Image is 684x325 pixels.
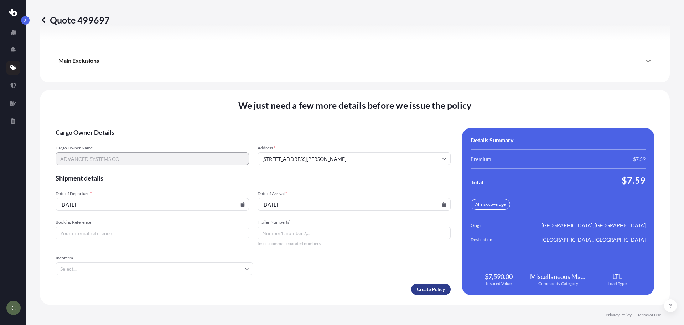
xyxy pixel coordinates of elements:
input: mm/dd/yyyy [258,198,451,211]
span: $7.59 [622,174,646,186]
input: Select... [56,262,253,275]
span: Premium [471,156,491,163]
span: Main Exclusions [58,57,99,64]
span: Destination [471,236,511,243]
span: Trailer Number(s) [258,219,451,225]
span: Details Summary [471,137,514,144]
input: mm/dd/yyyy [56,198,249,211]
span: Booking Reference [56,219,249,225]
span: Load Type [608,281,627,286]
span: Origin [471,222,511,229]
span: $7,590.00 [485,272,513,281]
span: Total [471,179,483,186]
a: Privacy Policy [606,312,632,318]
span: Insured Value [486,281,512,286]
span: Shipment details [56,174,451,182]
p: Create Policy [417,286,445,293]
div: All risk coverage [471,199,510,210]
input: Number1, number2,... [258,227,451,239]
span: Cargo Owner Name [56,145,249,151]
span: [GEOGRAPHIC_DATA], [GEOGRAPHIC_DATA] [541,236,646,243]
span: Cargo Owner Details [56,128,451,137]
span: Date of Arrival [258,191,451,197]
span: We just need a few more details before we issue the policy [238,100,472,111]
input: Your internal reference [56,227,249,239]
span: C [11,304,16,311]
a: Terms of Use [637,312,661,318]
span: Address [258,145,451,151]
span: LTL [612,272,622,281]
span: Date of Departure [56,191,249,197]
button: Create Policy [411,284,451,295]
p: Quote 499697 [40,14,110,26]
span: $7.59 [633,156,646,163]
span: [GEOGRAPHIC_DATA], [GEOGRAPHIC_DATA] [541,222,646,229]
input: Cargo owner address [258,152,451,165]
span: Commodity Category [538,281,578,286]
div: Main Exclusions [58,52,651,69]
span: Insert comma-separated numbers [258,241,451,247]
span: Miscellaneous Manufactured Articles [530,272,586,281]
span: Incoterm [56,255,253,261]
